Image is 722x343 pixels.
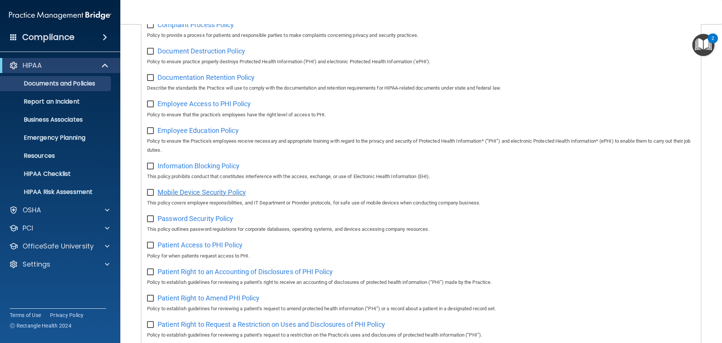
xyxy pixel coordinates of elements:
[5,188,108,196] p: HIPAA Risk Assessment
[692,34,714,56] button: Open Resource Center, 2 new notifications
[158,162,240,170] span: Information Blocking Policy
[147,172,695,181] p: This policy prohibits conduct that constitutes interference with the access, exchange, or use of ...
[50,311,84,319] a: Privacy Policy
[158,100,251,108] span: Employee Access to PHI Policy
[9,8,111,23] img: PMB logo
[147,84,695,93] p: Describe the standards the Practice will use to comply with the documentation and retention requi...
[158,188,246,196] span: Mobile Device Security Policy
[5,134,108,142] p: Emergency Planning
[5,170,108,178] p: HIPAA Checklist
[147,137,695,155] p: Policy to ensure the Practice's employees receive necessary and appropriate training with regard ...
[158,215,233,223] span: Password Security Policy
[9,224,109,233] a: PCI
[592,290,713,320] iframe: Drift Widget Chat Controller
[158,127,239,134] span: Employee Education Policy
[9,260,109,269] a: Settings
[9,242,109,251] a: OfficeSafe University
[158,73,255,81] span: Documentation Retention Policy
[158,21,234,29] span: Complaint Process Policy
[147,252,695,261] p: Policy for when patients request access to PHI.
[147,331,695,340] p: Policy to establish guidelines for reviewing a patient’s request to a restriction on the Practice...
[147,110,695,119] p: Policy to ensure that the practice's employees have the right level of access to PHI.
[147,225,695,234] p: This policy outlines password regulations for corporate databases, operating systems, and devices...
[711,38,714,48] div: 2
[9,206,109,215] a: OSHA
[10,322,71,329] span: Ⓒ Rectangle Health 2024
[5,80,108,87] p: Documents and Policies
[23,61,42,70] p: HIPAA
[5,98,108,105] p: Report an Incident
[10,311,41,319] a: Terms of Use
[23,206,41,215] p: OSHA
[158,294,259,302] span: Patient Right to Amend PHI Policy
[147,31,695,40] p: Policy to provide a process for patients and responsible parties to make complaints concerning pr...
[5,152,108,160] p: Resources
[23,242,94,251] p: OfficeSafe University
[147,57,695,66] p: Policy to ensure practice properly destroys Protected Health Information ('PHI') and electronic P...
[158,47,245,55] span: Document Destruction Policy
[147,198,695,207] p: This policy covers employee responsibilities, and IT Department or Provider protocols, for safe u...
[158,320,385,328] span: Patient Right to Request a Restriction on Uses and Disclosures of PHI Policy
[23,260,50,269] p: Settings
[9,61,109,70] a: HIPAA
[5,116,108,123] p: Business Associates
[147,278,695,287] p: Policy to establish guidelines for reviewing a patient’s right to receive an accounting of disclo...
[158,268,333,276] span: Patient Right to an Accounting of Disclosures of PHI Policy
[23,224,33,233] p: PCI
[147,304,695,313] p: Policy to establish guidelines for reviewing a patient’s request to amend protected health inform...
[22,32,74,43] h4: Compliance
[158,241,243,249] span: Patient Access to PHI Policy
